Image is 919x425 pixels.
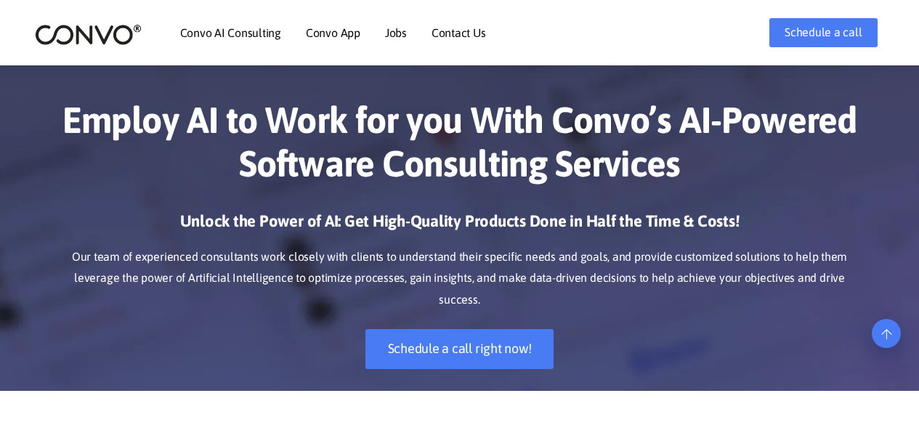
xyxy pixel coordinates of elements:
[385,27,407,39] a: Jobs
[57,246,863,312] p: Our team of experienced consultants work closely with clients to understand their specific needs ...
[365,329,554,369] a: Schedule a call right now!
[769,18,877,47] a: Schedule a call
[180,27,281,39] a: Convo AI Consulting
[57,98,863,196] h1: Employ AI to Work for you With Convo’s AI-Powered Software Consulting Services
[35,23,142,46] img: logo_2.png
[306,27,360,39] a: Convo App
[432,27,486,39] a: Contact Us
[57,211,863,243] h3: Unlock the Power of AI: Get High-Quality Products Done in Half the Time & Costs!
